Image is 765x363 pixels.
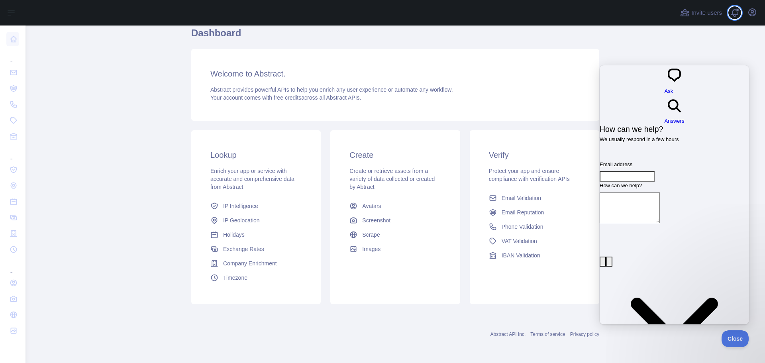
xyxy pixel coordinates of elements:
span: Phone Validation [502,223,543,231]
iframe: Help Scout Beacon - Close [722,330,749,347]
a: Exchange Rates [207,242,305,256]
a: IP Intelligence [207,199,305,213]
a: IBAN Validation [486,248,583,263]
span: Enrich your app or service with accurate and comprehensive data from Abstract [210,168,294,190]
a: IP Geolocation [207,213,305,228]
span: Holidays [223,231,245,239]
a: Phone Validation [486,220,583,234]
h3: Create [349,149,441,161]
span: Email Validation [502,194,541,202]
h3: Verify [489,149,580,161]
a: Avatars [346,199,444,213]
span: Screenshot [362,216,390,224]
a: Terms of service [530,332,565,337]
span: Images [362,245,381,253]
span: IBAN Validation [502,251,540,259]
a: Email Reputation [486,205,583,220]
span: Avatars [362,202,381,210]
span: VAT Validation [502,237,537,245]
a: Email Validation [486,191,583,205]
div: ... [6,145,19,161]
span: free credits [274,94,301,101]
div: ... [6,48,19,64]
span: Invite users [691,8,722,18]
a: Images [346,242,444,256]
span: Your account comes with across all Abstract APIs. [210,94,361,101]
a: Company Enrichment [207,256,305,271]
a: VAT Validation [486,234,583,248]
a: Timezone [207,271,305,285]
div: ... [6,258,19,274]
a: Holidays [207,228,305,242]
h1: Dashboard [191,27,599,46]
span: Abstract provides powerful APIs to help you enrich any user experience or automate any workflow. [210,86,453,93]
a: Abstract API Inc. [490,332,526,337]
a: Privacy policy [570,332,599,337]
h3: Lookup [210,149,302,161]
span: IP Intelligence [223,202,258,210]
span: Protect your app and ensure compliance with verification APIs [489,168,570,182]
span: Company Enrichment [223,259,277,267]
span: Exchange Rates [223,245,264,253]
iframe: Help Scout Beacon - Live Chat, Contact Form, and Knowledge Base [600,65,749,324]
span: Create or retrieve assets from a variety of data collected or created by Abtract [349,168,435,190]
span: IP Geolocation [223,216,260,224]
span: Email Reputation [502,208,544,216]
button: Invite users [679,6,724,19]
span: Scrape [362,231,380,239]
a: Scrape [346,228,444,242]
h3: Welcome to Abstract. [210,68,580,79]
span: Timezone [223,274,247,282]
a: Screenshot [346,213,444,228]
